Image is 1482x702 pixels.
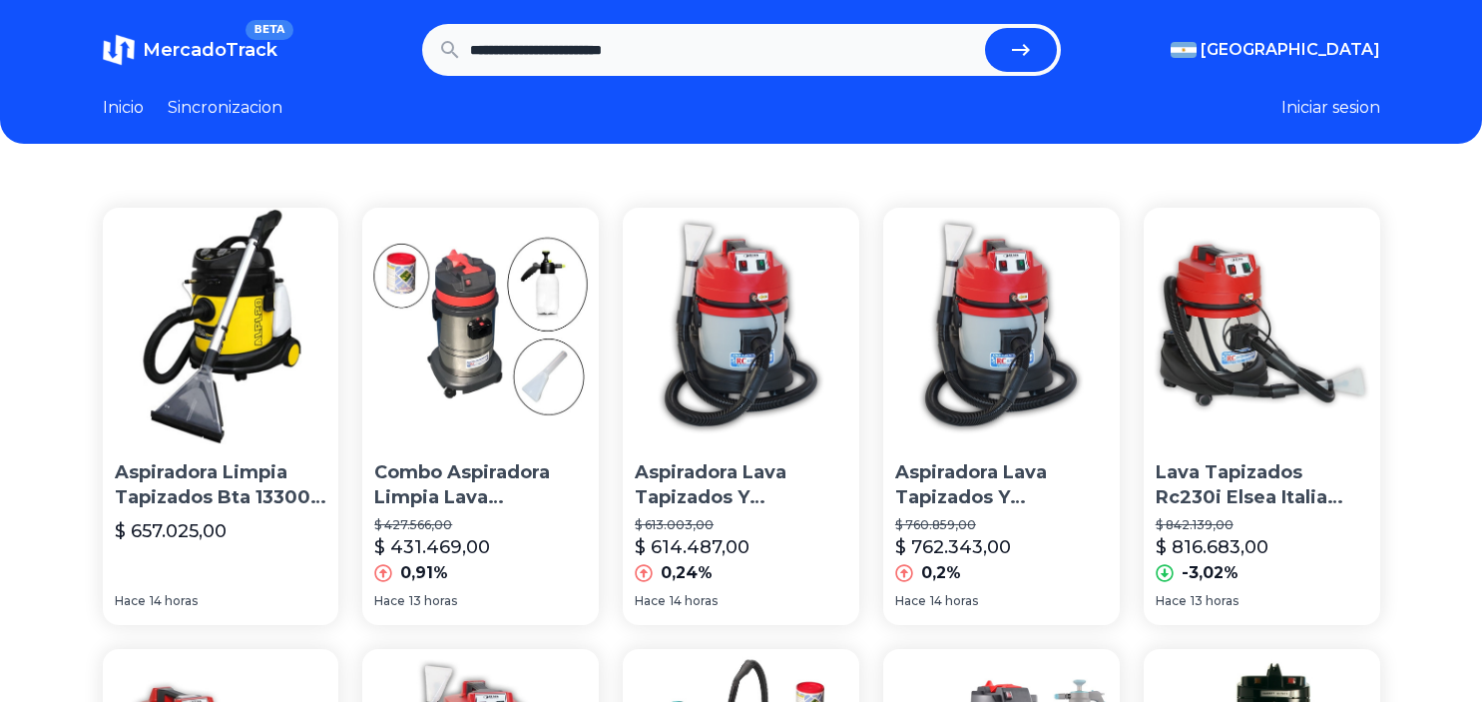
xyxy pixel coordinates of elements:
[895,593,926,609] span: Hace
[1144,208,1380,444] img: Lava Tapizados Rc230i Elsea Italia 1250w Limpia Aspiradora
[895,533,1011,561] p: $ 762.343,00
[921,561,961,585] p: 0,2%
[1156,460,1368,510] p: Lava Tapizados Rc230i Elsea Italia 1250w Limpia Aspiradora
[115,460,327,510] p: Aspiradora Limpia Tapizados Bta 133001 Envio Gratis
[895,460,1108,510] p: Aspiradora Lava Tapizados Y Alfombras Rc 30l Limpia Tapizado
[1156,517,1368,533] p: $ 842.139,00
[103,208,339,444] img: Aspiradora Limpia Tapizados Bta 133001 Envio Gratis
[400,561,448,585] p: 0,91%
[623,208,859,625] a: Aspiradora Lava Tapizados Y Alfombras Rc 30l Limpia TapizadoAspiradora Lava Tapizados Y Alfombras...
[1281,96,1380,120] button: Iniciar sesion
[374,533,490,561] p: $ 431.469,00
[103,34,277,66] a: MercadoTrackBETA
[1171,38,1380,62] button: [GEOGRAPHIC_DATA]
[115,517,227,545] p: $ 657.025,00
[635,593,666,609] span: Hace
[635,517,847,533] p: $ 613.003,00
[374,460,587,510] p: Combo Aspiradora Limpia Lava Tapizados Cb30 Rc Distribuidora
[1171,42,1197,58] img: Argentina
[635,460,847,510] p: Aspiradora Lava Tapizados Y Alfombras Rc 30l Limpia Tapizado
[115,593,146,609] span: Hace
[1156,533,1268,561] p: $ 816.683,00
[1191,593,1238,609] span: 13 horas
[1182,561,1238,585] p: -3,02%
[103,34,135,66] img: MercadoTrack
[362,208,599,625] a: Combo Aspiradora Limpia Lava Tapizados Cb30 Rc DistribuidoraCombo Aspiradora Limpia Lava Tapizado...
[1144,208,1380,625] a: Lava Tapizados Rc230i Elsea Italia 1250w Limpia AspiradoraLava Tapizados Rc230i Elsea Italia 1250...
[103,208,339,625] a: Aspiradora Limpia Tapizados Bta 133001 Envio GratisAspiradora Limpia Tapizados Bta 133001 Envio G...
[150,593,198,609] span: 14 horas
[883,208,1120,625] a: Aspiradora Lava Tapizados Y Alfombras Rc 30l Limpia TapizadoAspiradora Lava Tapizados Y Alfombras...
[930,593,978,609] span: 14 horas
[409,593,457,609] span: 13 horas
[143,39,277,61] span: MercadoTrack
[1156,593,1187,609] span: Hace
[623,208,859,444] img: Aspiradora Lava Tapizados Y Alfombras Rc 30l Limpia Tapizado
[362,208,599,444] img: Combo Aspiradora Limpia Lava Tapizados Cb30 Rc Distribuidora
[670,593,718,609] span: 14 horas
[1201,38,1380,62] span: [GEOGRAPHIC_DATA]
[103,96,144,120] a: Inicio
[374,517,587,533] p: $ 427.566,00
[246,20,292,40] span: BETA
[883,208,1120,444] img: Aspiradora Lava Tapizados Y Alfombras Rc 30l Limpia Tapizado
[895,517,1108,533] p: $ 760.859,00
[661,561,713,585] p: 0,24%
[635,533,749,561] p: $ 614.487,00
[374,593,405,609] span: Hace
[168,96,282,120] a: Sincronizacion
